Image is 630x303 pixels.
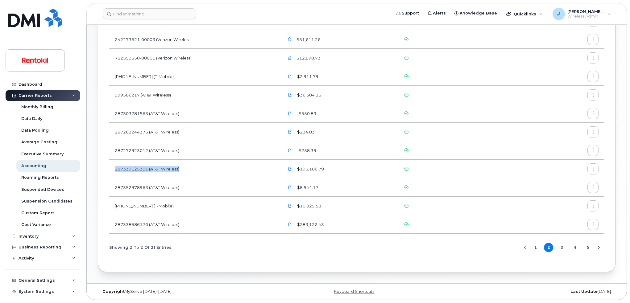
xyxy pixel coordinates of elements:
[295,37,321,43] span: $51,611.26
[548,8,615,20] div: jean.sepulveda
[557,243,566,252] button: Page 3
[570,289,598,294] strong: Last Update
[284,219,296,230] a: 287338686170_20250904_F.pdf
[557,10,560,18] span: J
[109,160,279,178] td: 287339125301 (AT&T Wireless)
[109,104,279,123] td: 287303781563 (AT&T Wireless)
[284,89,296,100] a: Terminix.999586217_20250914_F.pdf
[296,203,321,209] span: $10,025.58
[109,178,279,197] td: 287352978963 (AT&T Wireless)
[109,123,279,141] td: 287263244376 (AT&T Wireless)
[520,243,529,252] button: Previous Page
[392,7,423,19] a: Support
[284,182,296,193] a: rawdataoutput_03673402_20250904_v1106_1758083111000 (1).csv
[109,86,279,104] td: 999586217 (AT&T Wireless)
[514,11,536,16] span: Quicklinks
[295,55,321,61] span: $12,898.73
[296,148,316,154] span: -$758.39
[284,71,296,82] a: RTK.973294793.statement-DETAIL-Aug16-Sep152025.pdf
[296,129,315,135] span: $234.83
[450,7,501,19] a: Knowledge Base
[109,67,279,86] td: [PHONE_NUMBER] (T-Mobile)
[109,49,279,67] td: 782559558-00001 (Verizon Wireless)
[296,111,316,117] span: -$550.83
[531,243,540,252] button: Page 1
[109,141,279,160] td: 287272923012 (AT&T Wireless)
[296,92,321,98] span: $36,384.36
[603,276,625,298] iframe: Messenger Launcher
[109,243,172,252] span: Showing 2 To 2 Of 21 Entries
[109,215,279,234] td: 287338686170 (AT&T Wireless)
[594,243,603,252] button: Next Page
[334,289,374,294] a: Keyboard Shortcuts
[98,289,270,294] div: MyServe [DATE]–[DATE]
[460,10,497,16] span: Knowledge Base
[402,10,419,16] span: Support
[109,197,279,215] td: [PHONE_NUMBER] (T-Mobile)
[296,166,324,172] span: $195,186.79
[567,14,604,19] span: Wireless Admin
[284,163,296,174] a: 287339125301_20250904_F.pdf
[567,9,604,14] span: [PERSON_NAME].[PERSON_NAME]
[284,108,296,119] a: 287303781563_20250904_F.pdf
[423,7,450,19] a: Alerts
[109,30,279,49] td: 242273621-00003 (Verizon Wireless)
[443,289,615,294] div: [DATE]
[433,10,446,16] span: Alerts
[544,243,553,252] button: Page 2
[502,8,547,20] div: Quicklinks
[570,243,580,252] button: Page 4
[103,8,196,19] input: Find something...
[284,145,296,156] a: 287272923012_20250904_F.pdf
[284,126,296,137] a: 287263244376_20250904_F.pdf
[296,185,318,190] span: $8,544.17
[102,289,125,294] strong: Copyright
[284,200,296,211] a: RTK.986308828.statement-DETAIL-Aug02-Sep012025.pdf
[583,243,593,252] button: Page 5
[296,74,318,80] span: $2,911.79
[296,222,324,227] span: $283,122.43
